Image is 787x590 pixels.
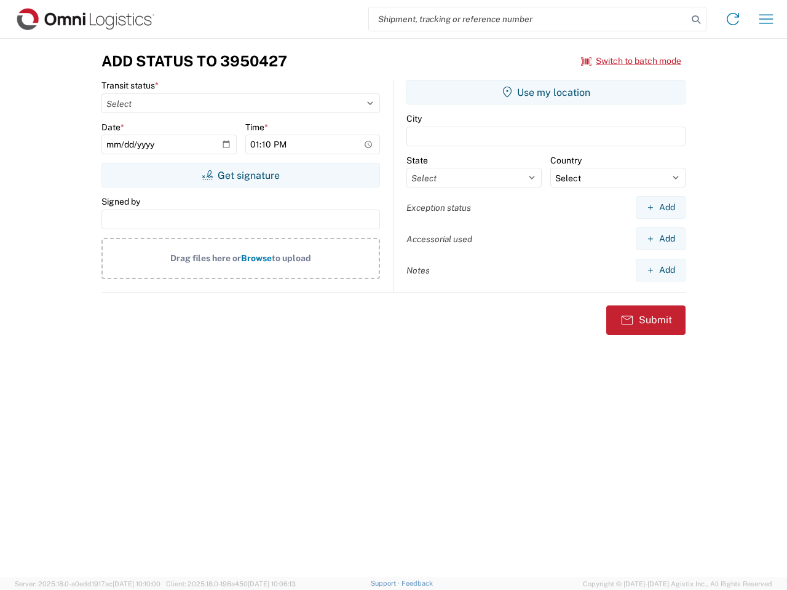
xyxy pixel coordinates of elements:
[170,253,241,263] span: Drag files here or
[245,122,268,133] label: Time
[636,259,686,281] button: Add
[371,580,401,587] a: Support
[406,234,472,245] label: Accessorial used
[166,580,296,588] span: Client: 2025.18.0-198a450
[101,122,124,133] label: Date
[101,196,140,207] label: Signed by
[272,253,311,263] span: to upload
[369,7,687,31] input: Shipment, tracking or reference number
[636,196,686,219] button: Add
[101,163,380,187] button: Get signature
[101,80,159,91] label: Transit status
[636,227,686,250] button: Add
[606,305,686,335] button: Submit
[581,51,681,71] button: Switch to batch mode
[248,580,296,588] span: [DATE] 10:06:13
[406,202,471,213] label: Exception status
[406,155,428,166] label: State
[113,580,160,588] span: [DATE] 10:10:00
[550,155,582,166] label: Country
[241,253,272,263] span: Browse
[406,113,422,124] label: City
[15,580,160,588] span: Server: 2025.18.0-a0edd1917ac
[101,52,287,70] h3: Add Status to 3950427
[406,265,430,276] label: Notes
[401,580,433,587] a: Feedback
[583,578,772,589] span: Copyright © [DATE]-[DATE] Agistix Inc., All Rights Reserved
[406,80,686,104] button: Use my location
